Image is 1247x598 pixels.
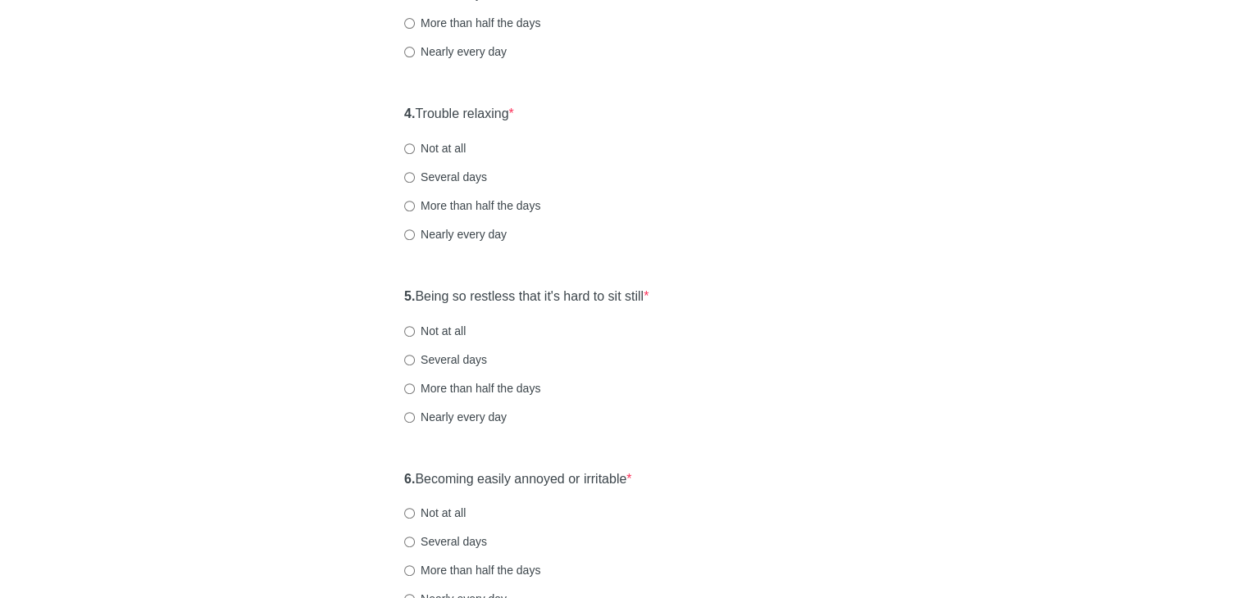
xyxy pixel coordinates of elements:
input: Nearly every day [404,229,415,240]
input: Not at all [404,326,415,337]
label: Not at all [404,505,466,521]
input: More than half the days [404,18,415,29]
input: Nearly every day [404,47,415,57]
label: Becoming easily annoyed or irritable [404,470,632,489]
label: Nearly every day [404,43,507,60]
input: Not at all [404,508,415,519]
label: Several days [404,351,487,368]
input: More than half the days [404,383,415,394]
input: More than half the days [404,565,415,576]
label: Nearly every day [404,409,507,425]
label: More than half the days [404,562,540,578]
input: Several days [404,355,415,365]
input: Nearly every day [404,412,415,423]
strong: 5. [404,289,415,303]
input: Several days [404,537,415,547]
label: Several days [404,533,487,550]
label: More than half the days [404,380,540,396]
label: Several days [404,169,487,185]
strong: 6. [404,472,415,486]
label: Nearly every day [404,226,507,242]
strong: 4. [404,106,415,120]
label: Being so restless that it's hard to sit still [404,288,649,306]
label: Not at all [404,140,466,156]
label: Trouble relaxing [404,105,514,124]
input: Several days [404,172,415,183]
label: Not at all [404,323,466,339]
input: More than half the days [404,201,415,211]
label: More than half the days [404,197,540,214]
input: Not at all [404,143,415,154]
label: More than half the days [404,15,540,31]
